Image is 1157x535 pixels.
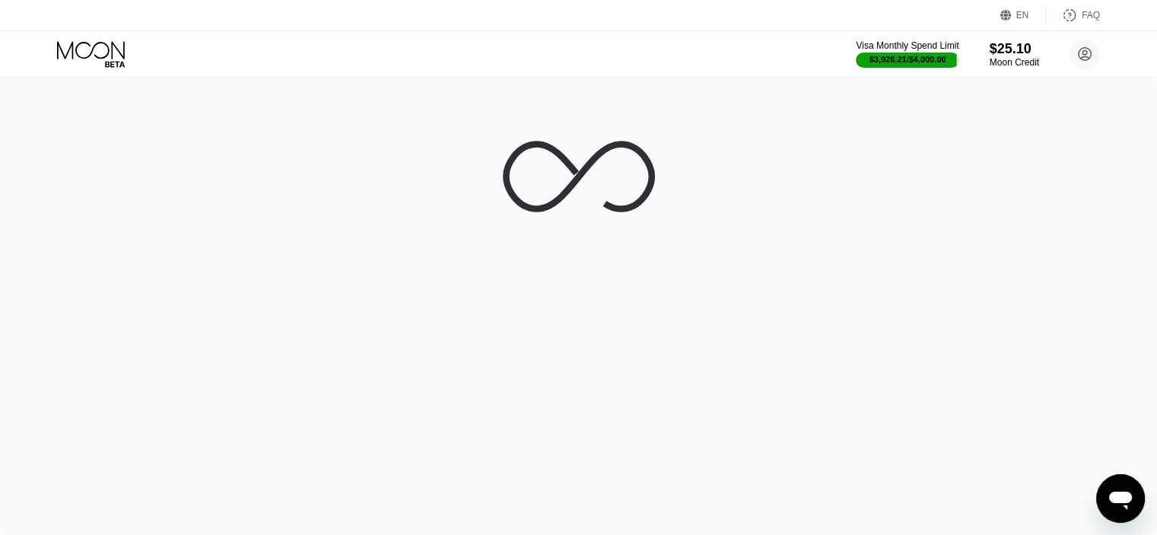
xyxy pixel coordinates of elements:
[856,40,958,68] div: Visa Monthly Spend Limit$3,926.21/$4,000.00
[869,55,946,64] div: $3,926.21 / $4,000.00
[1096,474,1145,523] iframe: Button to launch messaging window
[990,57,1039,68] div: Moon Credit
[1000,8,1047,23] div: EN
[1016,10,1029,21] div: EN
[1082,10,1100,21] div: FAQ
[856,40,958,51] div: Visa Monthly Spend Limit
[1047,8,1100,23] div: FAQ
[990,41,1039,57] div: $25.10
[990,41,1039,68] div: $25.10Moon Credit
